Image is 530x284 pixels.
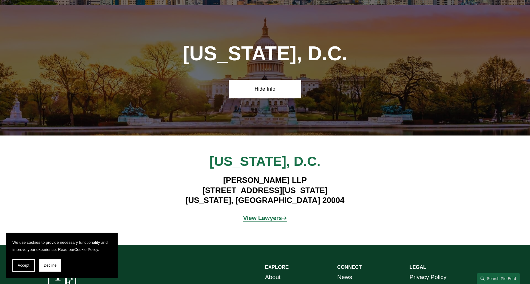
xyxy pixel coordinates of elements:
[243,215,287,221] a: View Lawyers➔
[410,265,426,270] strong: LEGAL
[210,154,320,169] span: [US_STATE], D.C.
[12,239,111,253] p: We use cookies to provide necessary functionality and improve your experience. Read our .
[410,272,446,283] a: Privacy Policy
[18,263,29,268] span: Accept
[74,247,98,252] a: Cookie Policy
[337,272,352,283] a: News
[157,42,373,65] h1: [US_STATE], D.C.
[229,80,301,98] a: Hide Info
[44,263,57,268] span: Decline
[243,215,282,221] strong: View Lawyers
[243,215,287,221] span: ➔
[6,233,118,278] section: Cookie banner
[12,259,35,272] button: Accept
[337,265,362,270] strong: CONNECT
[265,272,280,283] a: About
[39,259,61,272] button: Decline
[265,265,289,270] strong: EXPLORE
[139,175,392,205] h4: [PERSON_NAME] LLP [STREET_ADDRESS][US_STATE] [US_STATE], [GEOGRAPHIC_DATA] 20004
[477,273,520,284] a: Search this site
